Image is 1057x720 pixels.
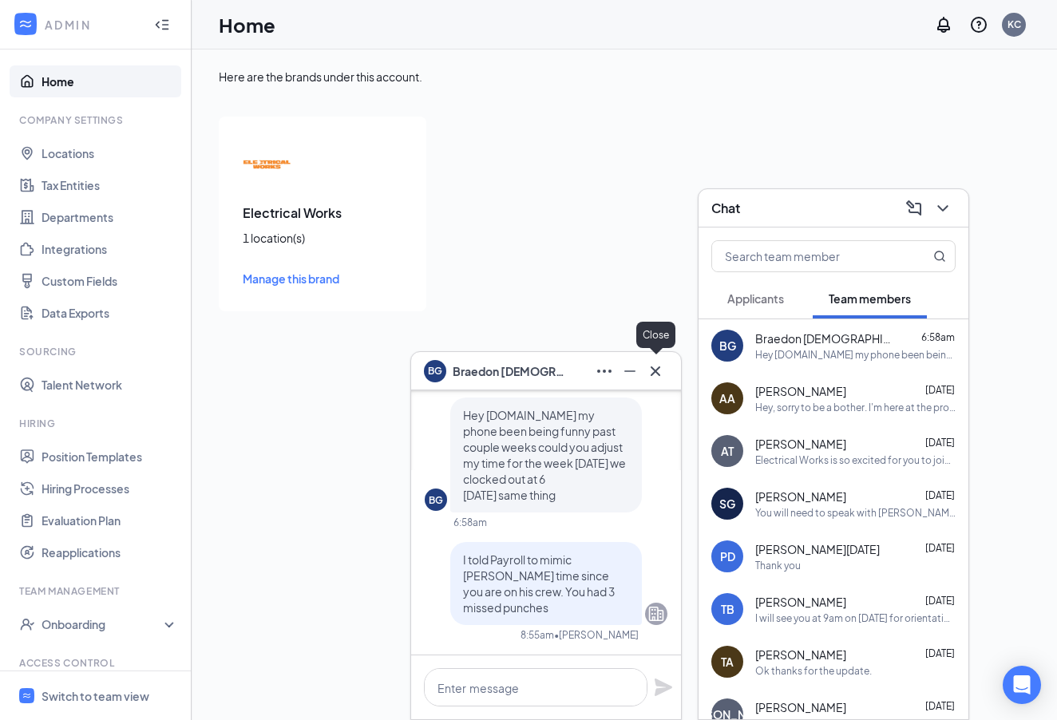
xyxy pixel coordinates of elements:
[933,199,952,218] svg: ChevronDown
[925,542,955,554] span: [DATE]
[521,628,554,642] div: 8:55am
[243,204,402,222] h3: Electrical Works
[554,628,639,642] span: • [PERSON_NAME]
[643,358,668,384] button: Cross
[930,196,956,221] button: ChevronDown
[42,441,178,473] a: Position Templates
[755,664,872,678] div: Ok thanks for the update.
[42,169,178,201] a: Tax Entities
[42,65,178,97] a: Home
[719,338,736,354] div: BG
[921,331,955,343] span: 6:58am
[755,559,801,572] div: Thank you
[934,15,953,34] svg: Notifications
[22,690,32,701] svg: WorkstreamLogo
[925,384,955,396] span: [DATE]
[755,401,956,414] div: Hey, sorry to be a bother. I'm here at the property trying to figure out who to call.
[42,369,178,401] a: Talent Network
[905,199,924,218] svg: ComposeMessage
[42,616,164,632] div: Onboarding
[755,453,956,467] div: Electrical Works is so excited for you to join our team! Do you know anyone else who might be int...
[755,506,956,520] div: You will need to speak with [PERSON_NAME].
[1008,18,1021,31] div: KC
[19,656,175,670] div: Access control
[42,688,149,704] div: Switch to team view
[654,678,673,697] svg: Plane
[592,358,617,384] button: Ellipses
[1003,666,1041,704] div: Open Intercom Messenger
[243,270,402,287] a: Manage this brand
[243,140,291,188] img: Electrical Works logo
[755,489,846,504] span: [PERSON_NAME]
[620,362,639,381] svg: Minimize
[719,390,735,406] div: AA
[755,348,956,362] div: Hey [DOMAIN_NAME] my phone been being funny past couple weeks could you adjust my time for the we...
[755,647,846,663] span: [PERSON_NAME]
[646,362,665,381] svg: Cross
[19,113,175,127] div: Company Settings
[463,552,615,615] span: I told Payroll to mimic [PERSON_NAME] time since you are on his crew. You had 3 missed punches
[727,291,784,306] span: Applicants
[636,322,675,348] div: Close
[925,489,955,501] span: [DATE]
[219,11,275,38] h1: Home
[453,516,487,529] div: 6:58am
[719,496,735,512] div: SG
[721,654,734,670] div: TA
[19,616,35,632] svg: UserCheck
[42,137,178,169] a: Locations
[154,17,170,33] svg: Collapse
[721,443,734,459] div: AT
[463,408,626,502] span: Hey [DOMAIN_NAME] my phone been being funny past couple weeks could you adjust my time for the we...
[617,358,643,384] button: Minimize
[720,548,735,564] div: PD
[42,504,178,536] a: Evaluation Plan
[453,362,564,380] span: Braedon [DEMOGRAPHIC_DATA]
[42,201,178,233] a: Departments
[712,241,901,271] input: Search team member
[925,700,955,712] span: [DATE]
[925,595,955,607] span: [DATE]
[925,437,955,449] span: [DATE]
[595,362,614,381] svg: Ellipses
[755,330,899,346] span: Braedon [DEMOGRAPHIC_DATA]
[755,611,956,625] div: I will see you at 9am on [DATE] for orientation. Please remember to bring your drivers license an...
[42,297,178,329] a: Data Exports
[42,473,178,504] a: Hiring Processes
[925,647,955,659] span: [DATE]
[45,17,140,33] div: ADMIN
[829,291,911,306] span: Team members
[42,265,178,297] a: Custom Fields
[42,536,178,568] a: Reapplications
[711,200,740,217] h3: Chat
[243,271,339,286] span: Manage this brand
[755,383,846,399] span: [PERSON_NAME]
[755,541,880,557] span: [PERSON_NAME][DATE]
[721,601,734,617] div: TB
[243,230,402,246] div: 1 location(s)
[18,16,34,32] svg: WorkstreamLogo
[755,594,846,610] span: [PERSON_NAME]
[933,250,946,263] svg: MagnifyingGlass
[969,15,988,34] svg: QuestionInfo
[901,196,927,221] button: ComposeMessage
[19,417,175,430] div: Hiring
[42,233,178,265] a: Integrations
[755,436,846,452] span: [PERSON_NAME]
[429,493,443,507] div: BG
[19,584,175,598] div: Team Management
[647,604,666,623] svg: Company
[19,345,175,358] div: Sourcing
[755,699,846,715] span: [PERSON_NAME]
[219,69,1030,85] div: Here are the brands under this account.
